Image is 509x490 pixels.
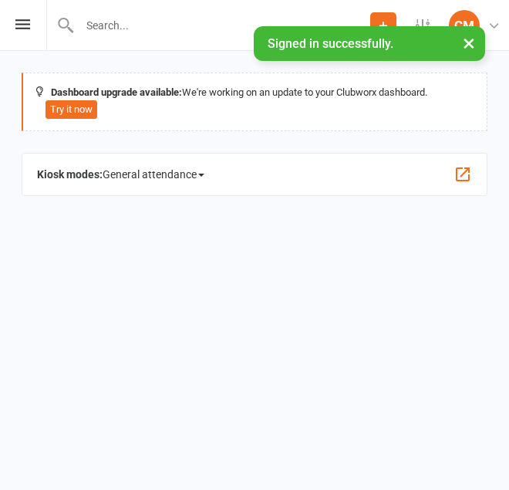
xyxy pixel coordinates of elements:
[46,100,97,119] button: Try it now
[51,86,182,98] strong: Dashboard upgrade available:
[455,26,483,59] button: ×
[22,73,487,131] div: We're working on an update to your Clubworx dashboard.
[103,162,204,187] span: General attendance
[268,36,393,51] span: Signed in successfully.
[75,15,370,36] input: Search...
[449,10,480,41] div: CM
[37,168,103,181] strong: Kiosk modes:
